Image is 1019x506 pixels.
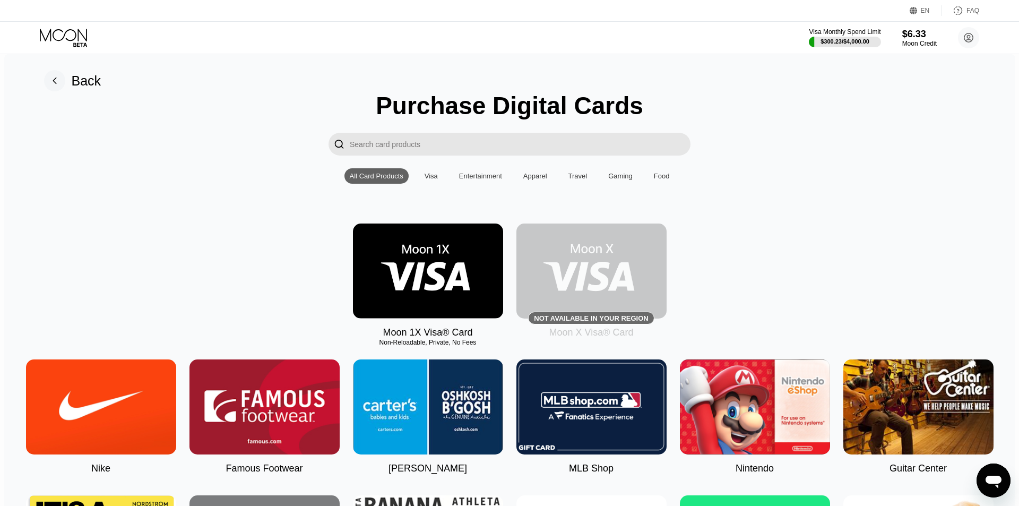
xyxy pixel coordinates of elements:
[383,327,472,338] div: Moon 1X Visa® Card
[353,339,503,346] div: Non-Reloadable, Private, No Fees
[603,168,638,184] div: Gaming
[890,463,947,474] div: Guitar Center
[736,463,774,474] div: Nintendo
[649,168,675,184] div: Food
[654,172,670,180] div: Food
[902,29,937,47] div: $6.33Moon Credit
[942,5,979,16] div: FAQ
[329,133,350,156] div: 
[72,73,101,89] div: Back
[809,28,880,36] div: Visa Monthly Spend Limit
[459,172,502,180] div: Entertainment
[902,40,937,47] div: Moon Credit
[608,172,633,180] div: Gaming
[523,172,547,180] div: Apparel
[388,463,467,474] div: [PERSON_NAME]
[376,91,643,120] div: Purchase Digital Cards
[516,224,667,319] div: Not available in your region
[91,463,110,474] div: Nike
[568,172,588,180] div: Travel
[334,138,344,150] div: 
[809,28,880,47] div: Visa Monthly Spend Limit$300.23/$4,000.00
[910,5,942,16] div: EN
[226,463,303,474] div: Famous Footwear
[518,168,552,184] div: Apparel
[350,172,403,180] div: All Card Products
[454,168,507,184] div: Entertainment
[569,463,614,474] div: MLB Shop
[419,168,443,184] div: Visa
[344,168,409,184] div: All Card Products
[563,168,593,184] div: Travel
[549,327,633,338] div: Moon X Visa® Card
[350,133,690,156] input: Search card products
[921,7,930,14] div: EN
[966,7,979,14] div: FAQ
[977,464,1011,498] iframe: Button to launch messaging window, conversation in progress
[902,29,937,40] div: $6.33
[425,172,438,180] div: Visa
[534,314,648,322] div: Not available in your region
[44,70,101,91] div: Back
[821,38,869,45] div: $300.23 / $4,000.00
